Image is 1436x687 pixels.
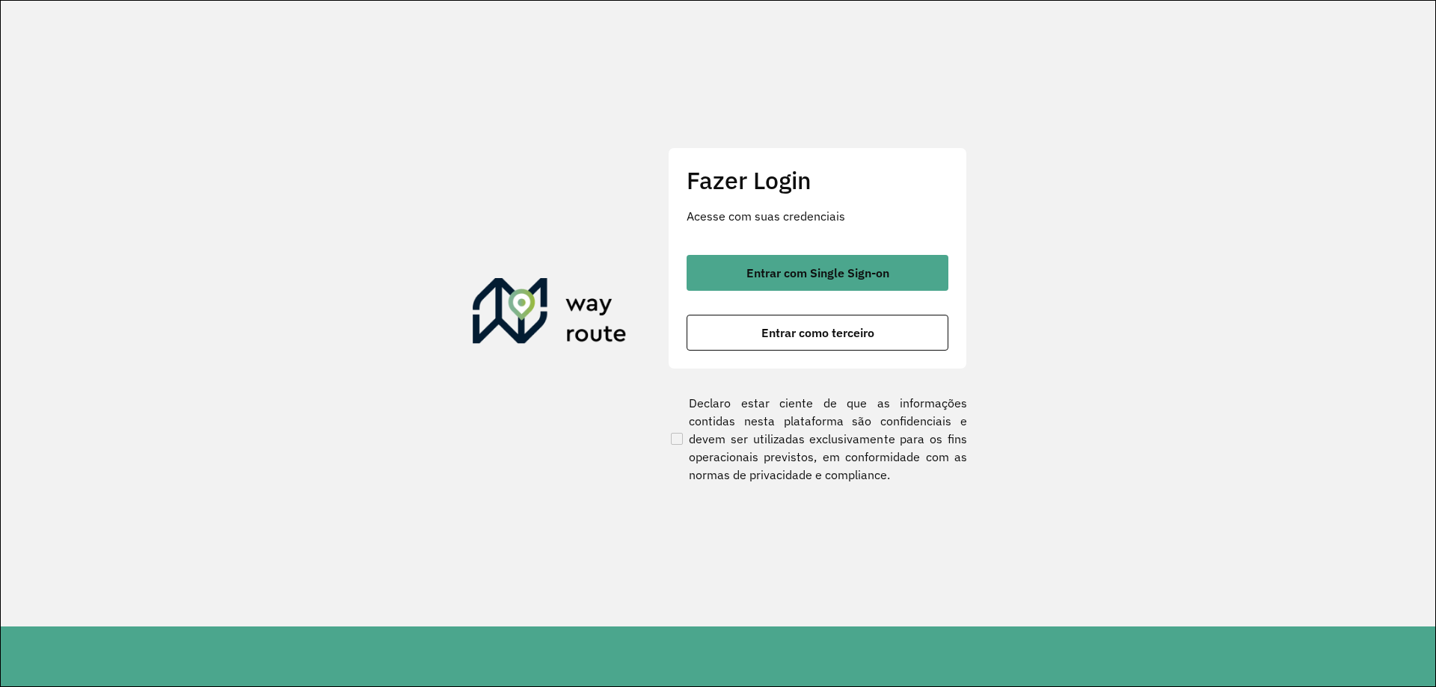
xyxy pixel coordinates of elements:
span: Entrar com Single Sign-on [746,267,889,279]
label: Declaro estar ciente de que as informações contidas nesta plataforma são confidenciais e devem se... [668,394,967,484]
button: button [687,255,948,291]
h2: Fazer Login [687,166,948,194]
p: Acesse com suas credenciais [687,207,948,225]
button: button [687,315,948,351]
span: Entrar como terceiro [761,327,874,339]
img: Roteirizador AmbevTech [473,278,627,350]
